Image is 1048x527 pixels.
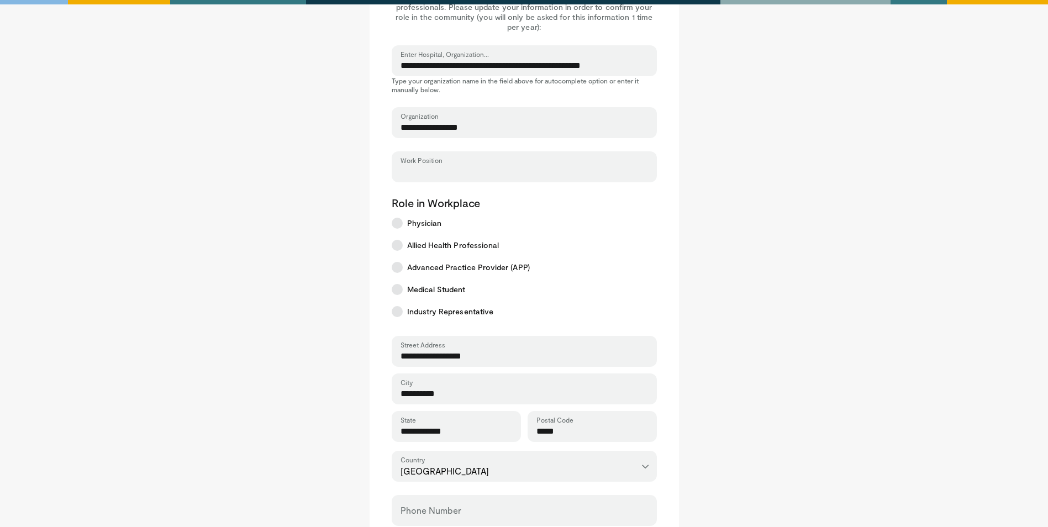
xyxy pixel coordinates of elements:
[401,50,489,59] label: Enter Hospital, Organization...
[401,340,445,349] label: Street Address
[407,218,442,229] span: Physician
[401,156,443,165] label: Work Position
[392,196,657,210] p: Role in Workplace
[401,378,413,387] label: City
[401,499,461,521] label: Phone Number
[392,76,657,94] p: Type your organization name in the field above for autocomplete option or enter it manually below.
[407,262,530,273] span: Advanced Practice Provider (APP)
[401,112,439,120] label: Organization
[536,415,573,424] label: Postal Code
[407,240,499,251] span: Allied Health Professional
[401,415,416,424] label: State
[407,306,494,317] span: Industry Representative
[407,284,466,295] span: Medical Student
